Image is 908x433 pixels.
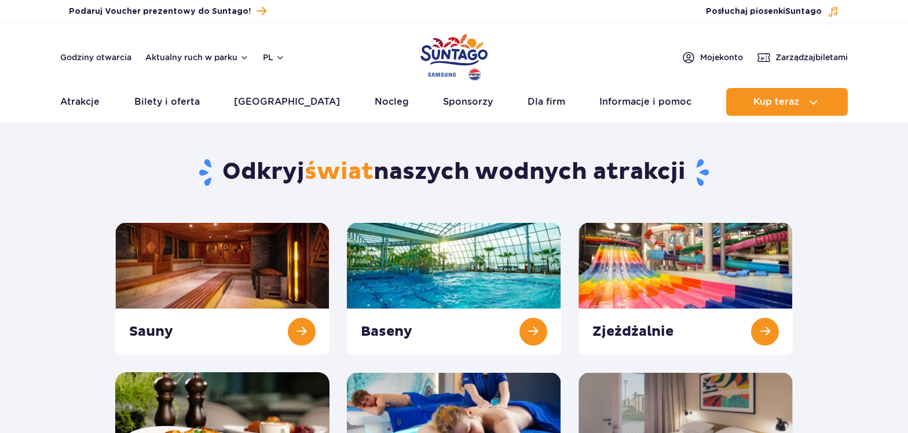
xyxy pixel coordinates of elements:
[726,88,848,116] button: Kup teraz
[753,97,799,107] span: Kup teraz
[700,52,743,63] span: Moje konto
[263,52,285,63] button: pl
[60,52,131,63] a: Godziny otwarcia
[706,6,839,17] button: Posłuchaj piosenkiSuntago
[145,53,249,62] button: Aktualny ruch w parku
[420,29,488,82] a: Park of Poland
[60,88,100,116] a: Atrakcje
[443,88,493,116] a: Sponsorzy
[775,52,848,63] span: Zarządzaj biletami
[69,6,251,17] span: Podaruj Voucher prezentowy do Suntago!
[757,50,848,64] a: Zarządzajbiletami
[134,88,200,116] a: Bilety i oferta
[599,88,691,116] a: Informacje i pomoc
[375,88,409,116] a: Nocleg
[528,88,565,116] a: Dla firm
[69,3,266,19] a: Podaruj Voucher prezentowy do Suntago!
[305,157,374,186] span: świat
[234,88,340,116] a: [GEOGRAPHIC_DATA]
[785,8,822,16] span: Suntago
[682,50,743,64] a: Mojekonto
[706,6,822,17] span: Posłuchaj piosenki
[115,157,793,188] h1: Odkryj naszych wodnych atrakcji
